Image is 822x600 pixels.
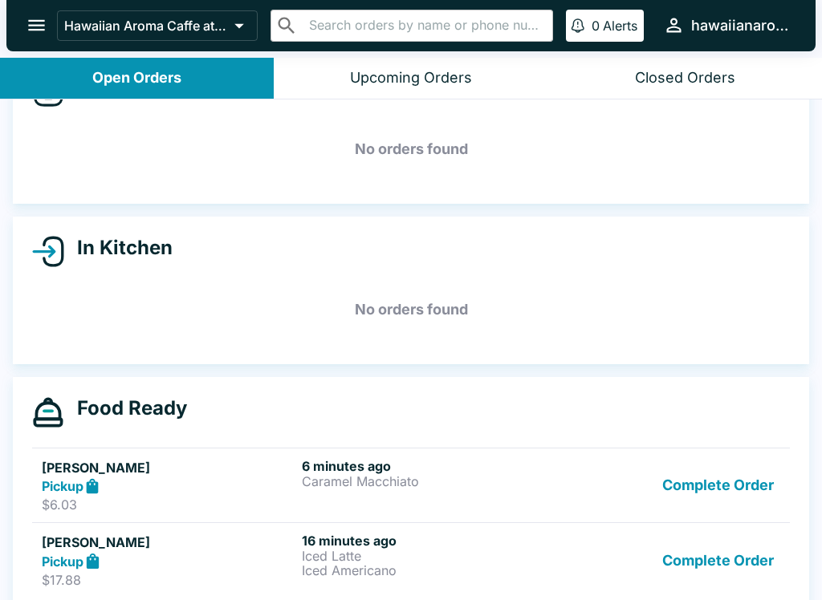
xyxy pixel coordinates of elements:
button: Hawaiian Aroma Caffe at The [GEOGRAPHIC_DATA] [57,10,258,41]
p: Alerts [603,18,637,34]
button: Complete Order [656,458,780,513]
p: Hawaiian Aroma Caffe at The [GEOGRAPHIC_DATA] [64,18,228,34]
button: open drawer [16,5,57,46]
a: [PERSON_NAME]Pickup$17.8816 minutes agoIced LatteIced AmericanoComplete Order [32,522,790,598]
div: hawaiianaromacaffeilikai [691,16,790,35]
h4: In Kitchen [64,236,173,260]
p: $6.03 [42,497,295,513]
p: 0 [592,18,600,34]
div: Closed Orders [635,69,735,87]
button: Complete Order [656,533,780,588]
p: Iced Latte [302,549,555,563]
div: Open Orders [92,69,181,87]
p: Caramel Macchiato [302,474,555,489]
a: [PERSON_NAME]Pickup$6.036 minutes agoCaramel MacchiatoComplete Order [32,448,790,523]
h6: 16 minutes ago [302,533,555,549]
p: $17.88 [42,572,295,588]
strong: Pickup [42,553,83,570]
h4: Food Ready [64,396,187,420]
button: hawaiianaromacaffeilikai [657,8,796,43]
h5: [PERSON_NAME] [42,458,295,477]
div: Upcoming Orders [350,69,472,87]
p: Iced Americano [302,563,555,578]
h5: [PERSON_NAME] [42,533,295,552]
input: Search orders by name or phone number [304,14,546,37]
h5: No orders found [32,120,790,178]
h5: No orders found [32,281,790,339]
h6: 6 minutes ago [302,458,555,474]
strong: Pickup [42,478,83,494]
